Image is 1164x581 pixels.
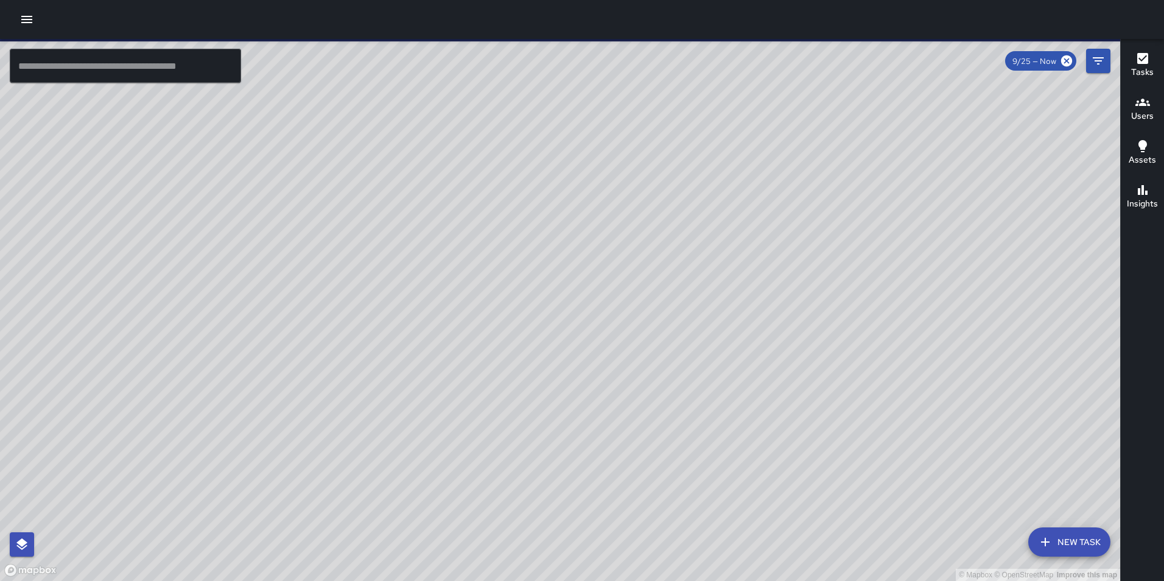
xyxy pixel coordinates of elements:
div: 9/25 — Now [1005,51,1076,71]
h6: Tasks [1131,66,1154,79]
button: Users [1121,88,1164,132]
button: Tasks [1121,44,1164,88]
span: 9/25 — Now [1005,56,1064,66]
h6: Insights [1127,197,1158,211]
button: New Task [1028,527,1110,557]
h6: Users [1131,110,1154,123]
button: Filters [1086,49,1110,73]
button: Assets [1121,132,1164,175]
button: Insights [1121,175,1164,219]
h6: Assets [1129,153,1156,167]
